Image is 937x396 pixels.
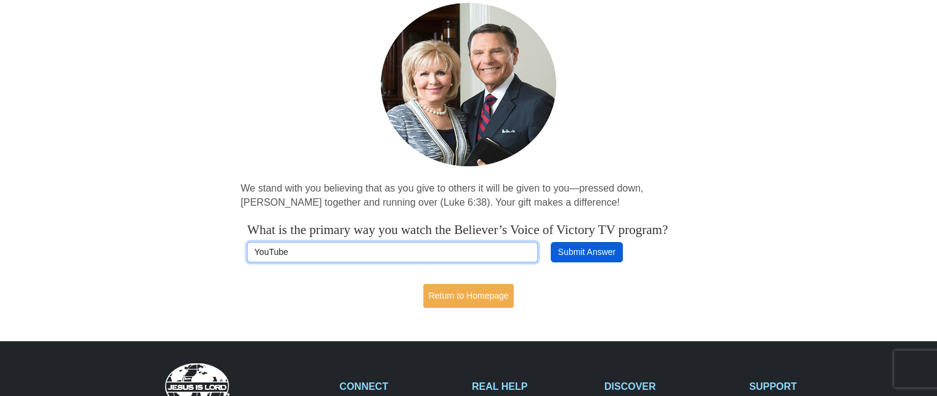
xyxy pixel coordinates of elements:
h2: CONNECT [339,381,459,392]
button: Submit Answer [551,242,622,263]
p: We stand with you believing that as you give to others it will be given to you—pressed down, [PER... [241,182,697,210]
h2: REAL HELP [472,381,591,392]
h2: DISCOVER [604,381,736,392]
h4: What is the primary way you watch the Believer’s Voice of Victory TV program? [247,222,690,238]
h2: SUPPORT [749,381,869,392]
a: Return to Homepage [423,284,514,308]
